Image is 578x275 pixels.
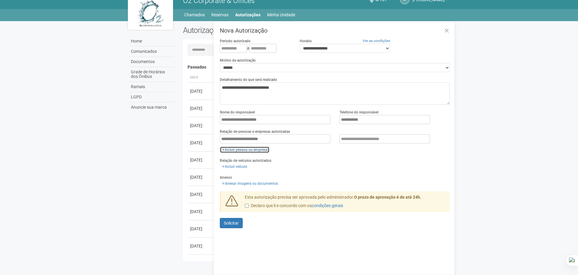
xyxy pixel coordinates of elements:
[190,174,212,180] div: [DATE]
[183,26,312,35] h2: Autorizações
[245,204,249,208] input: Declaro que li e concordo com oscondições gerais
[184,11,205,19] a: Chamados
[190,105,212,111] div: [DATE]
[190,191,212,197] div: [DATE]
[235,11,261,19] a: Autorizações
[220,163,249,170] a: Incluir veículo
[312,203,343,208] a: condições gerais
[363,39,390,43] a: Ver as condições
[267,11,295,19] a: Minha Unidade
[190,243,212,249] div: [DATE]
[211,11,229,19] a: Reservas
[129,57,174,67] a: Documentos
[188,73,215,83] th: Data
[220,27,450,34] h3: Nova Autorização
[240,194,450,212] div: Esta autorização precisa ser aprovada pelo administrador.
[340,110,378,115] label: Telefone do responsável
[354,195,421,200] strong: O prazo de aprovação é de até 24h.
[220,180,280,187] a: Anexar imagens ou documentos
[190,209,212,215] div: [DATE]
[220,44,290,53] div: a
[220,175,232,180] label: Anexos
[129,36,174,46] a: Home
[129,102,174,112] a: Anuncie sua marca
[220,38,251,44] label: Período autorizado
[129,46,174,57] a: Comunicados
[300,38,312,44] label: Horário
[129,92,174,102] a: LGPD
[190,140,212,146] div: [DATE]
[220,58,256,63] label: Motivo da autorização
[190,157,212,163] div: [DATE]
[220,77,277,82] label: Detalhamento do que será realizado
[220,218,243,228] button: Solicitar
[190,123,212,129] div: [DATE]
[190,88,212,94] div: [DATE]
[245,203,343,209] label: Declaro que li e concordo com os
[220,146,270,153] a: Incluir pessoa ou empresa
[188,65,446,69] h4: Passadas
[224,221,239,225] span: Solicitar
[129,82,174,92] a: Ramais
[220,158,271,163] label: Relação de veículos autorizados
[190,226,212,232] div: [DATE]
[220,129,290,134] label: Relação de pessoas e empresas autorizadas
[220,110,255,115] label: Nome do responsável
[129,67,174,82] a: Grade de Horários dos Ônibus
